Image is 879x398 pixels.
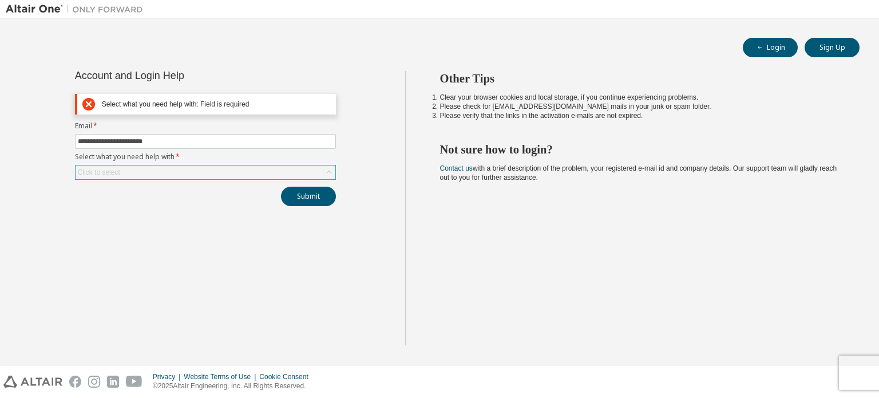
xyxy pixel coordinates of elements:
label: Email [75,121,336,131]
div: Privacy [153,372,184,381]
div: Click to select [76,165,335,179]
div: Cookie Consent [259,372,315,381]
p: © 2025 Altair Engineering, Inc. All Rights Reserved. [153,381,315,391]
li: Clear your browser cookies and local storage, if you continue experiencing problems. [440,93,840,102]
div: Select what you need help with: Field is required [102,100,331,109]
div: Account and Login Help [75,71,284,80]
button: Login [743,38,798,57]
img: Altair One [6,3,149,15]
button: Submit [281,187,336,206]
img: linkedin.svg [107,376,119,388]
label: Select what you need help with [75,152,336,161]
img: instagram.svg [88,376,100,388]
li: Please check for [EMAIL_ADDRESS][DOMAIN_NAME] mails in your junk or spam folder. [440,102,840,111]
img: altair_logo.svg [3,376,62,388]
img: facebook.svg [69,376,81,388]
div: Click to select [78,168,120,177]
img: youtube.svg [126,376,142,388]
h2: Not sure how to login? [440,142,840,157]
div: Website Terms of Use [184,372,259,381]
h2: Other Tips [440,71,840,86]
a: Contact us [440,164,473,172]
li: Please verify that the links in the activation e-mails are not expired. [440,111,840,120]
span: with a brief description of the problem, your registered e-mail id and company details. Our suppo... [440,164,837,182]
button: Sign Up [805,38,860,57]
